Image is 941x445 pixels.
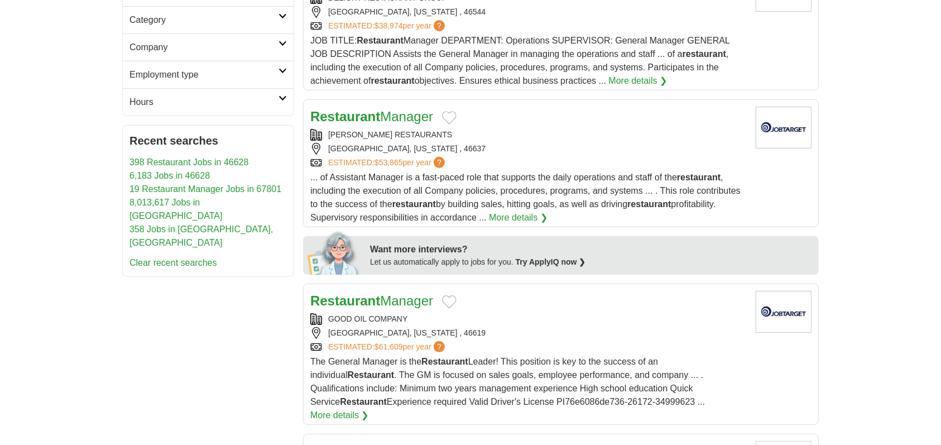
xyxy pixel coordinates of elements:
a: 398 Restaurant Jobs in 46628 [129,157,248,167]
h2: Company [129,41,279,54]
strong: Restaurant [348,370,395,380]
a: ESTIMATED:$61,609per year? [328,341,447,353]
div: Let us automatically apply to jobs for you. [370,256,812,268]
button: Add to favorite jobs [442,111,457,125]
span: ... of Assistant Manager is a fast-paced role that supports the daily operations and staff of the... [310,173,741,222]
strong: Restaurant [340,397,387,406]
strong: restaurant [683,49,726,59]
a: Company [123,34,294,61]
strong: Restaurant [310,109,380,124]
a: 358 Jobs in [GEOGRAPHIC_DATA], [GEOGRAPHIC_DATA] [129,224,273,247]
a: More details ❯ [609,74,668,88]
strong: restaurant [392,199,436,209]
a: Hours [123,88,294,116]
img: Company logo [756,107,812,149]
a: 8,013,617 Jobs in [GEOGRAPHIC_DATA] [129,198,223,221]
div: [GEOGRAPHIC_DATA], [US_STATE] , 46544 [310,6,747,18]
div: Want more interviews? [370,243,812,256]
img: apply-iq-scientist.png [308,230,362,275]
a: RestaurantManager [310,109,433,124]
strong: Restaurant [421,357,468,366]
strong: Restaurant [357,36,404,45]
a: RestaurantManager [310,293,433,308]
span: ? [434,157,445,168]
button: Add to favorite jobs [442,295,457,309]
h2: Employment type [129,68,279,82]
a: More details ❯ [489,211,548,224]
div: [GEOGRAPHIC_DATA], [US_STATE] , 46637 [310,143,747,155]
div: [GEOGRAPHIC_DATA], [US_STATE] , 46619 [310,327,747,339]
span: $53,865 [375,158,403,167]
span: ? [434,20,445,31]
img: Company logo [756,291,812,333]
h2: Hours [129,95,279,109]
span: $61,609 [375,342,403,351]
span: $38,974 [375,21,403,30]
span: JOB TITLE: Manager DEPARTMENT: Operations SUPERVISOR: General Manager GENERAL JOB DESCRIPTION Ass... [310,36,729,85]
h2: Recent searches [129,132,287,149]
a: Employment type [123,61,294,88]
div: GOOD OIL COMPANY [310,313,747,325]
a: More details ❯ [310,409,369,422]
strong: restaurant [371,76,415,85]
h2: Category [129,13,279,27]
strong: restaurant [627,199,671,209]
a: 19 Restaurant Manager Jobs in 67801 [129,184,281,194]
a: Try ApplyIQ now ❯ [516,257,586,266]
a: Category [123,6,294,34]
span: ? [434,341,445,352]
a: Clear recent searches [129,258,217,267]
a: ESTIMATED:$53,865per year? [328,157,447,169]
a: 6,183 Jobs in 46628 [129,171,210,180]
strong: restaurant [677,173,721,182]
a: ESTIMATED:$38,974per year? [328,20,447,32]
div: [PERSON_NAME] RESTAURANTS [310,129,747,141]
strong: Restaurant [310,293,380,308]
span: The General Manager is the Leader! This position is key to the success of an individual . The GM ... [310,357,705,406]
